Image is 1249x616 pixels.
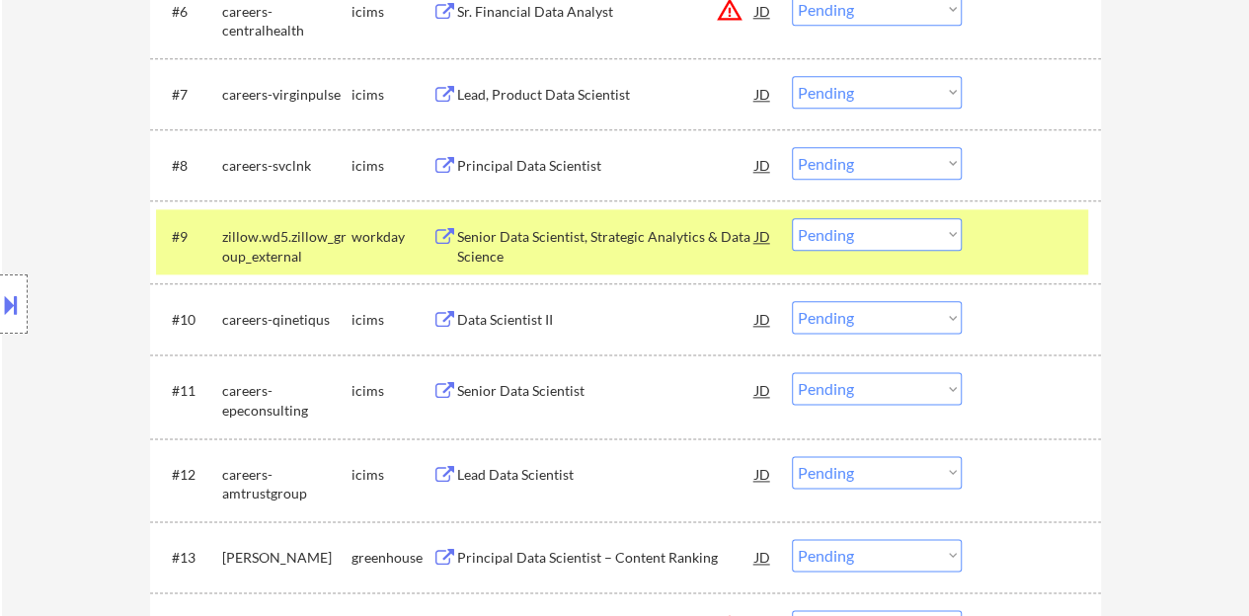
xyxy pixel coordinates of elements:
div: JD [753,372,773,408]
div: greenhouse [351,548,432,568]
div: Data Scientist II [457,310,755,330]
div: Senior Data Scientist [457,381,755,401]
div: JD [753,147,773,183]
div: Lead Data Scientist [457,465,755,485]
div: icims [351,310,432,330]
div: Senior Data Scientist, Strategic Analytics & Data Science [457,227,755,266]
div: icims [351,85,432,105]
div: Sr. Financial Data Analyst [457,2,755,22]
div: Lead, Product Data Scientist [457,85,755,105]
div: icims [351,156,432,176]
div: icims [351,2,432,22]
div: #6 [172,2,206,22]
div: JD [753,218,773,254]
div: JD [753,539,773,575]
div: Principal Data Scientist [457,156,755,176]
div: JD [753,76,773,112]
div: icims [351,465,432,485]
div: #13 [172,548,206,568]
div: #7 [172,85,206,105]
div: [PERSON_NAME] [222,548,351,568]
div: icims [351,381,432,401]
div: workday [351,227,432,247]
div: JD [753,301,773,337]
div: careers-centralhealth [222,2,351,40]
div: Principal Data Scientist – Content Ranking [457,548,755,568]
div: JD [753,456,773,492]
div: careers-virginpulse [222,85,351,105]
